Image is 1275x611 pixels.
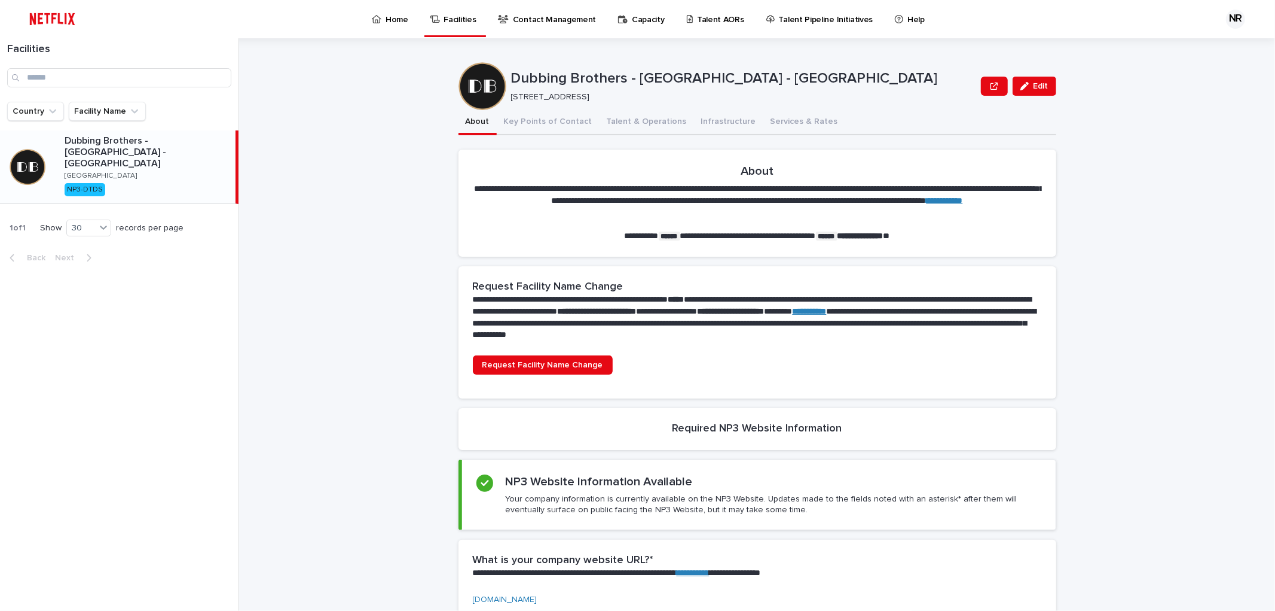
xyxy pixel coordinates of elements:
[1226,10,1245,29] div: NR
[600,110,694,135] button: Talent & Operations
[24,7,81,31] img: ifQbXi3ZQGMSEF7WDB7W
[511,70,977,87] p: Dubbing Brothers - [GEOGRAPHIC_DATA] - [GEOGRAPHIC_DATA]
[40,223,62,233] p: Show
[473,595,537,604] a: [DOMAIN_NAME]
[473,281,623,294] h2: Request Facility Name Change
[65,172,137,180] p: [GEOGRAPHIC_DATA]
[497,110,600,135] button: Key Points of Contact
[55,254,81,262] span: Next
[65,135,231,170] p: Dubbing Brothers - [GEOGRAPHIC_DATA] - [GEOGRAPHIC_DATA]
[7,68,231,87] input: Search
[505,494,1041,515] p: Your company information is currently available on the NP3 Website. Updates made to the fields no...
[50,253,101,263] button: Next
[482,361,603,369] span: Request Facility Name Change
[458,110,497,135] button: About
[741,164,773,178] h2: About
[69,102,146,121] button: Facility Name
[473,355,613,375] a: Request Facility Name Change
[473,554,654,567] h2: What is your company website URL?*
[20,254,45,262] span: Back
[116,223,184,233] p: records per page
[672,422,842,436] h2: Required NP3 Website Information
[511,92,972,102] p: [STREET_ADDRESS]
[1034,82,1048,90] span: Edit
[65,183,105,196] div: NP3-DTDS
[7,102,64,121] button: Country
[1013,77,1056,96] button: Edit
[505,475,692,489] h2: NP3 Website Information Available
[763,110,845,135] button: Services & Rates
[67,222,96,235] div: 30
[7,43,231,56] h1: Facilities
[694,110,763,135] button: Infrastructure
